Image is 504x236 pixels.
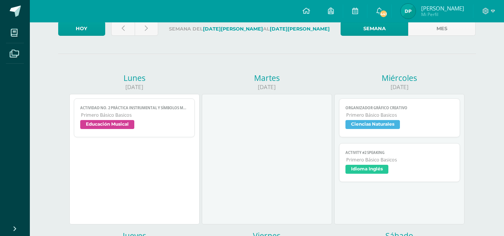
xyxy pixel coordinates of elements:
span: [PERSON_NAME] [421,4,464,12]
label: Semana del al [164,21,335,37]
span: Ciencias Naturales [345,120,400,129]
span: Primero Básico Basicos [346,112,454,118]
a: Mes [408,21,476,36]
div: Martes [202,73,332,83]
a: Organizador gráfico creativoPrimero Básico BasicosCiencias Naturales [339,98,460,137]
span: 441 [379,10,388,18]
div: [DATE] [69,83,200,91]
span: Educación Musical [80,120,134,129]
strong: [DATE][PERSON_NAME] [203,26,263,32]
span: Primero Básico Basicos [81,112,189,118]
strong: [DATE][PERSON_NAME] [270,26,330,32]
a: Hoy [58,21,105,36]
a: Actividad No. 2 Práctica instrumental y símbolos musicales.Primero Básico BasicosEducación Musical [74,98,195,137]
div: Miércoles [334,73,464,83]
span: Idioma Inglés [345,165,388,174]
img: 27ecbcdd4e82bcf5b8fb6e9a1782de77.png [401,4,416,19]
a: Semana [341,21,408,36]
span: Mi Perfil [421,11,464,18]
div: [DATE] [334,83,464,91]
a: Activity #2 SpeakingPrimero Básico BasicosIdioma Inglés [339,143,460,182]
span: Activity #2 Speaking [345,150,454,155]
span: Primero Básico Basicos [346,157,454,163]
span: Organizador gráfico creativo [345,106,454,110]
span: Actividad No. 2 Práctica instrumental y símbolos musicales. [80,106,189,110]
div: [DATE] [202,83,332,91]
div: Lunes [69,73,200,83]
